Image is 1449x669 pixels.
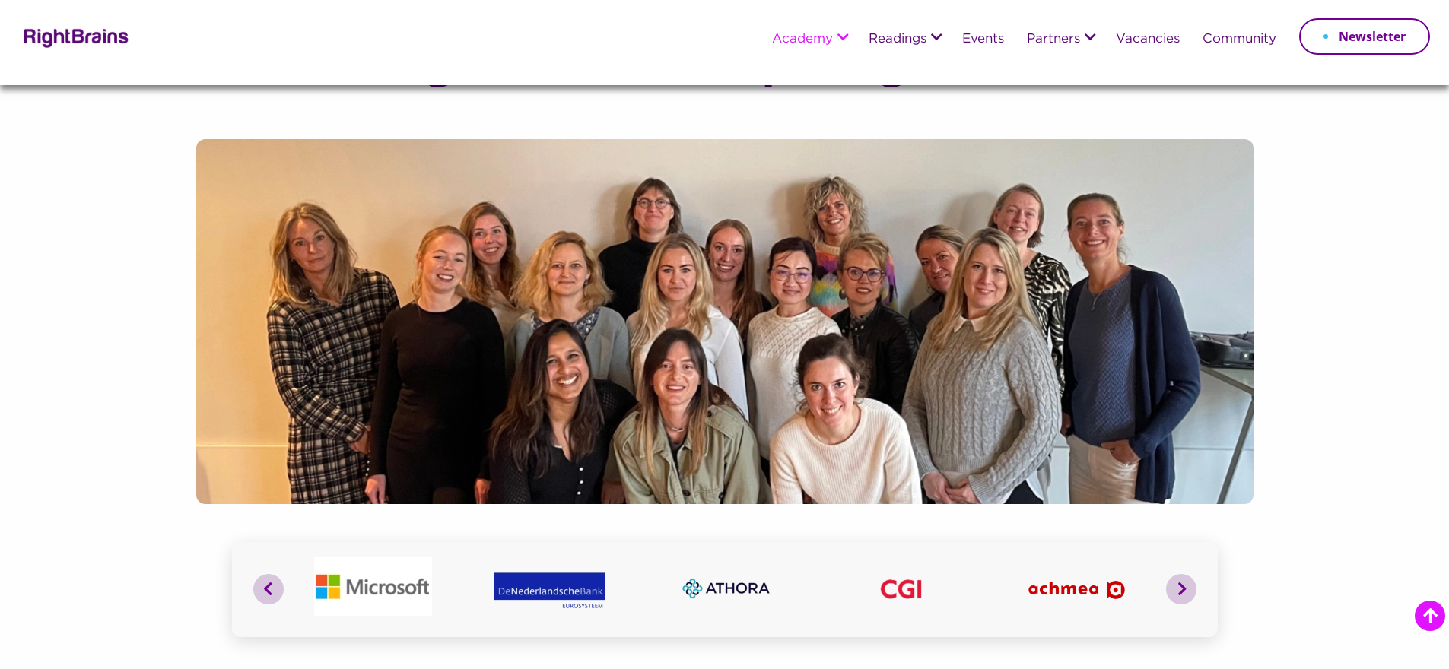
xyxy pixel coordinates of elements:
a: Readings [869,33,926,46]
img: Rightbrains [19,26,129,48]
a: Academy [772,33,833,46]
a: Partners [1027,33,1080,46]
a: Community [1203,33,1276,46]
a: Newsletter [1299,18,1430,55]
a: Events [962,33,1004,46]
button: Previous [253,574,284,604]
a: Vacancies [1116,33,1180,46]
button: Next [1166,574,1196,604]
